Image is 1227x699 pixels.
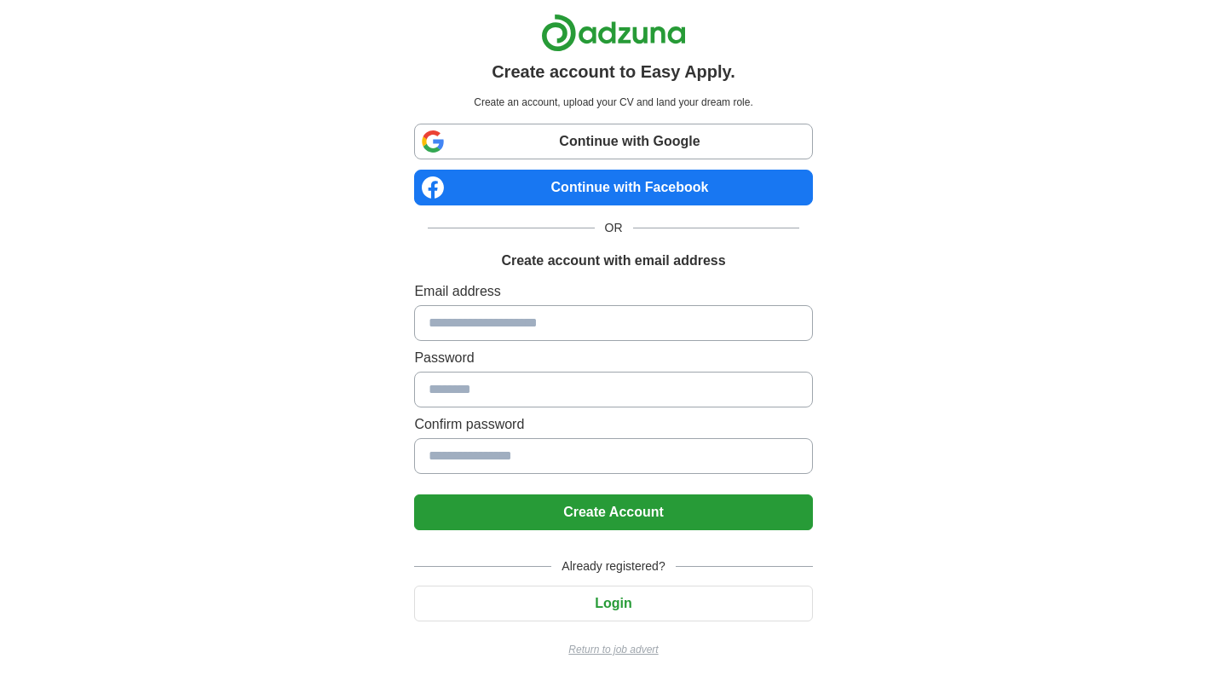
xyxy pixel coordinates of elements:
button: Create Account [414,494,812,530]
a: Continue with Facebook [414,170,812,205]
label: Email address [414,281,812,302]
span: OR [595,219,633,237]
img: Adzuna logo [541,14,686,52]
label: Confirm password [414,414,812,435]
h1: Create account with email address [501,251,725,271]
p: Create an account, upload your CV and land your dream role. [418,95,809,110]
a: Login [414,596,812,610]
button: Login [414,586,812,621]
a: Return to job advert [414,642,812,657]
h1: Create account to Easy Apply. [492,59,735,84]
label: Password [414,348,812,368]
a: Continue with Google [414,124,812,159]
span: Already registered? [551,557,675,575]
